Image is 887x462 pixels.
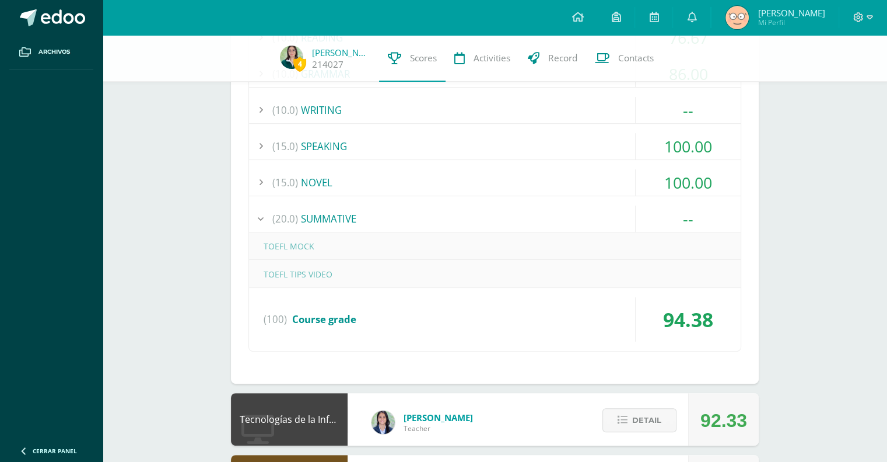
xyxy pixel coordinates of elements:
[725,6,749,29] img: d9c7b72a65e1800de1590e9465332ea1.png
[404,412,473,423] span: [PERSON_NAME]
[371,411,395,434] img: 7489ccb779e23ff9f2c3e89c21f82ed0.png
[272,206,298,232] span: (20.0)
[446,35,519,82] a: Activities
[249,233,741,259] div: TOEFL MOCK
[636,297,741,342] div: 94.38
[249,206,741,232] div: SUMMATIVE
[33,447,77,455] span: Cerrar panel
[636,97,741,123] div: --
[636,133,741,159] div: 100.00
[249,133,741,159] div: SPEAKING
[272,133,298,159] span: (15.0)
[9,35,93,70] a: Archivos
[272,169,298,196] span: (15.0)
[292,312,356,326] span: Course grade
[379,35,446,82] a: Scores
[700,394,747,447] div: 92.33
[618,52,654,64] span: Contacts
[404,423,473,433] span: Teacher
[636,169,741,196] div: 100.00
[38,47,70,57] span: Archivos
[636,206,741,232] div: --
[231,393,348,446] div: Tecnologías de la Información y la Comunicación 4
[249,169,741,196] div: NOVEL
[602,408,676,432] button: Detail
[264,297,287,342] span: (100)
[312,58,343,71] a: 214027
[249,261,741,287] div: TOEFL TIPS VIDEO
[249,97,741,123] div: WRITING
[280,46,303,69] img: a455c306de6069b1bdf364ebb330bb77.png
[758,7,825,19] span: [PERSON_NAME]
[293,57,306,71] span: 4
[312,47,370,58] a: [PERSON_NAME]
[632,409,661,431] span: Detail
[548,52,577,64] span: Record
[586,35,662,82] a: Contacts
[474,52,510,64] span: Activities
[272,97,298,123] span: (10.0)
[519,35,586,82] a: Record
[758,18,825,27] span: Mi Perfil
[410,52,437,64] span: Scores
